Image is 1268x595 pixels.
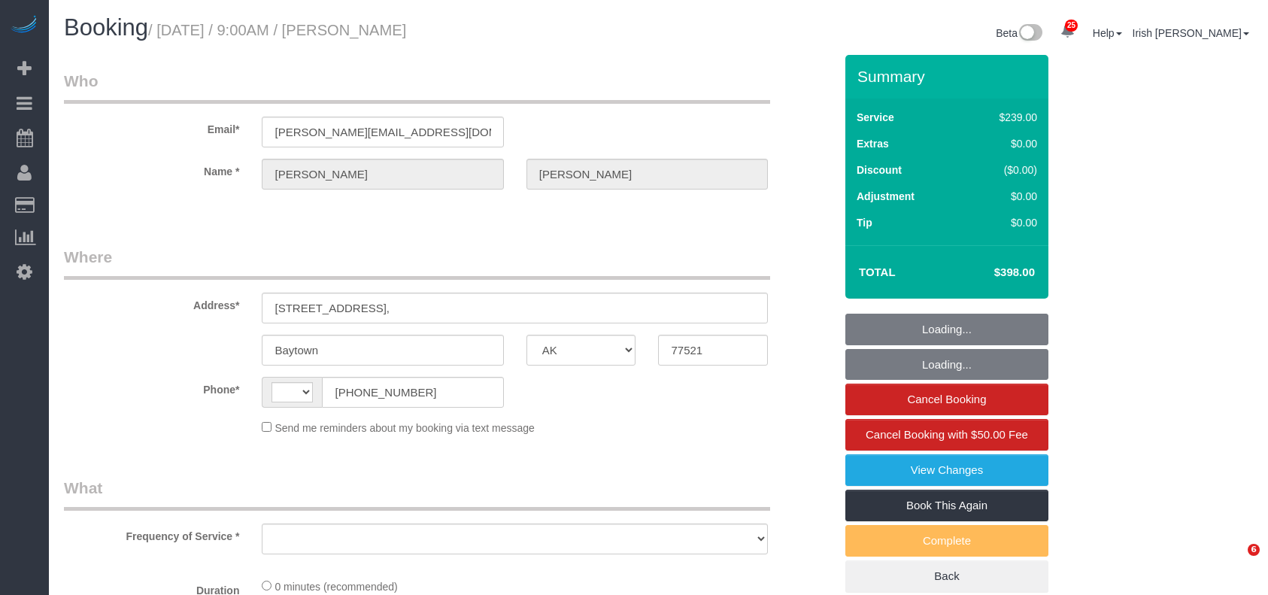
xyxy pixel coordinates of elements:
a: Beta [996,27,1042,39]
strong: Total [859,266,896,278]
label: Tip [857,215,872,230]
legend: Where [64,246,770,280]
h3: Summary [857,68,1041,85]
label: Frequency of Service * [53,524,250,544]
label: Address* [53,293,250,313]
small: / [DATE] / 9:00AM / [PERSON_NAME] [148,22,406,38]
a: View Changes [845,454,1048,486]
legend: What [64,477,770,511]
legend: Who [64,70,770,104]
span: Cancel Booking with $50.00 Fee [866,428,1028,441]
label: Adjustment [857,189,915,204]
div: $0.00 [967,215,1037,230]
span: 6 [1248,544,1260,556]
span: Send me reminders about my booking via text message [275,422,535,434]
a: Cancel Booking with $50.00 Fee [845,419,1048,451]
div: $0.00 [967,136,1037,151]
a: Irish [PERSON_NAME] [1133,27,1249,39]
div: $0.00 [967,189,1037,204]
img: Automaid Logo [9,15,39,36]
span: Booking [64,14,148,41]
span: 25 [1065,20,1078,32]
a: Back [845,560,1048,592]
input: Email* [262,117,503,147]
label: Name * [53,159,250,179]
label: Service [857,110,894,125]
a: Help [1093,27,1122,39]
label: Discount [857,162,902,178]
input: First Name* [262,159,503,190]
span: 0 minutes (recommended) [275,581,397,593]
input: City* [262,335,503,366]
a: Book This Again [845,490,1048,521]
input: Zip Code* [658,335,768,366]
input: Phone* [322,377,503,408]
label: Phone* [53,377,250,397]
label: Extras [857,136,889,151]
div: $239.00 [967,110,1037,125]
input: Last Name* [526,159,768,190]
a: 25 [1053,15,1082,48]
a: Cancel Booking [845,384,1048,415]
img: New interface [1018,24,1042,44]
h4: $398.00 [949,266,1035,279]
label: Email* [53,117,250,137]
div: ($0.00) [967,162,1037,178]
iframe: Intercom live chat [1217,544,1253,580]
